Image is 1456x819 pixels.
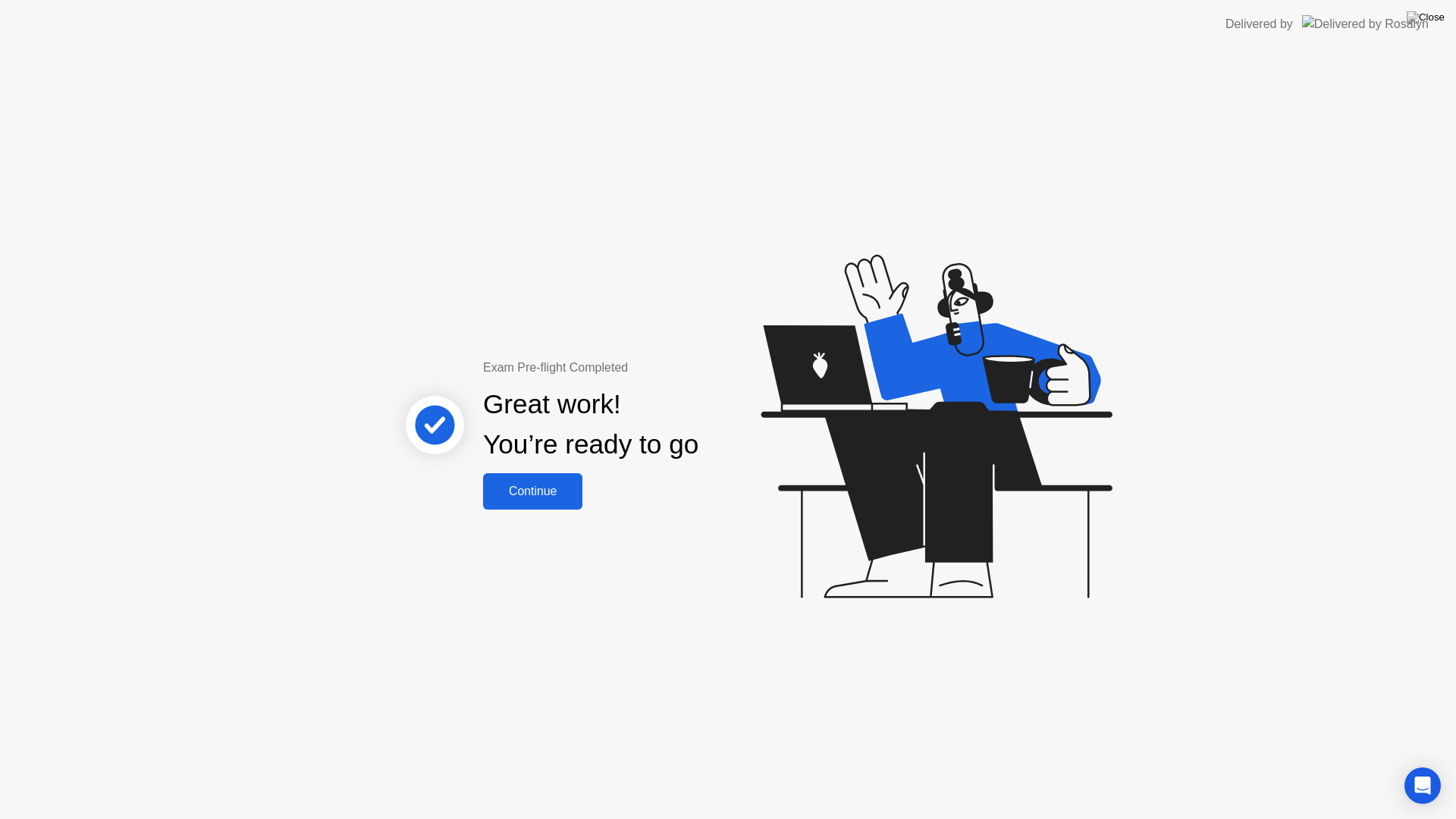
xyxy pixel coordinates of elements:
div: Open Intercom Messenger [1404,767,1441,804]
div: Exam Pre-flight Completed [483,359,796,377]
img: Close [1407,11,1445,24]
div: Delivered by [1225,15,1293,33]
img: Delivered by Rosalyn [1302,15,1429,33]
div: Great work! You’re ready to go [483,384,698,465]
button: Continue [483,473,582,510]
div: Continue [488,485,578,498]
